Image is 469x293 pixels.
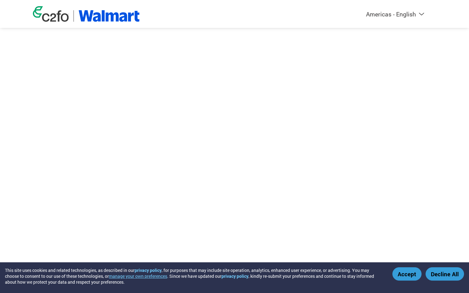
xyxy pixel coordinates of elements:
a: privacy policy [135,267,162,273]
button: Accept [392,267,422,281]
div: This site uses cookies and related technologies, as described in our , for purposes that may incl... [5,267,383,285]
a: privacy policy [221,273,248,279]
button: manage your own preferences [109,273,167,279]
button: Decline All [426,267,464,281]
img: c2fo logo [33,6,69,22]
img: Walmart [78,10,140,22]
